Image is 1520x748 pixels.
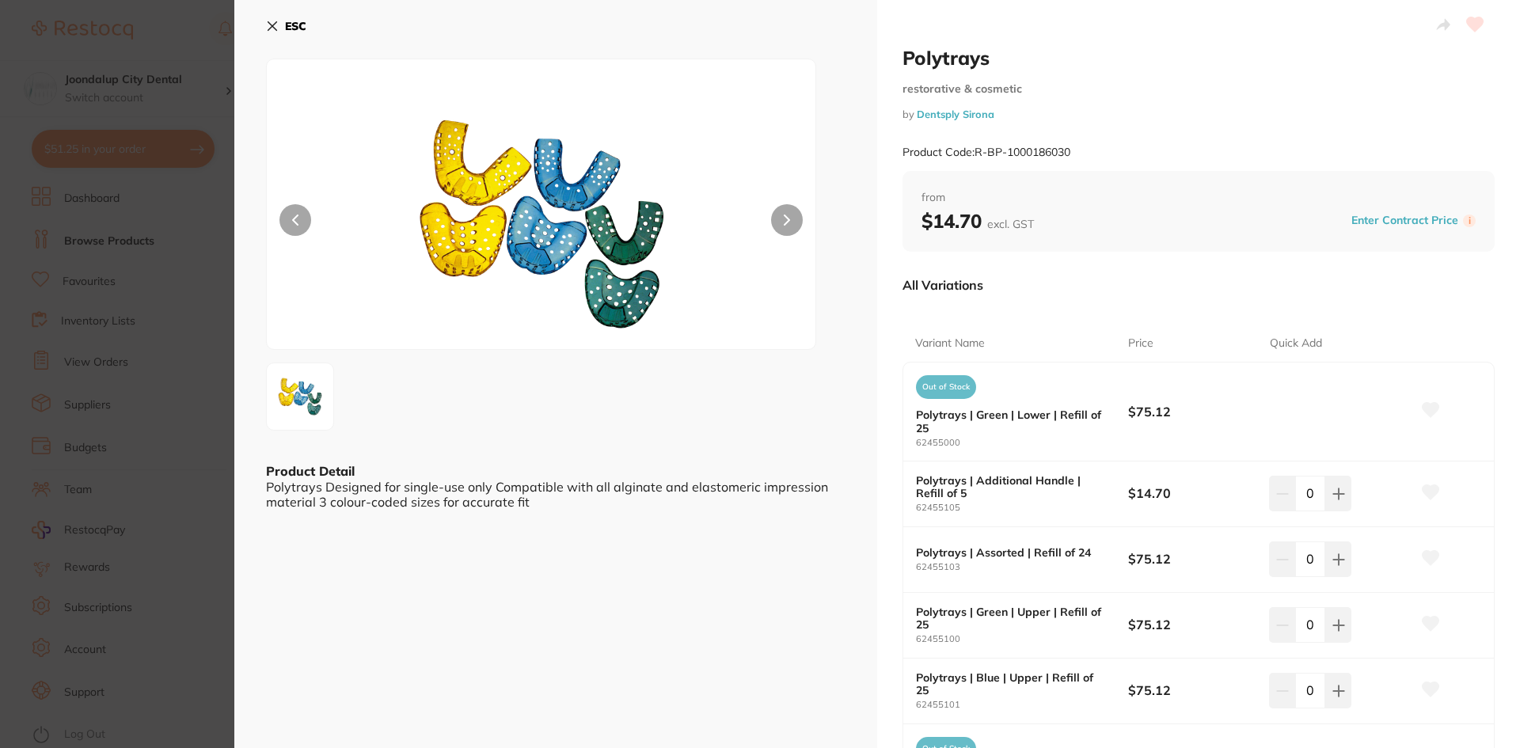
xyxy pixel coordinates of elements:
b: Polytrays | Green | Lower | Refill of 25 [916,408,1107,434]
p: Price [1128,336,1153,351]
img: LnBuZw [377,99,706,349]
b: Polytrays | Green | Upper | Refill of 25 [916,606,1107,631]
small: by [902,108,1495,120]
button: ESC [266,13,306,40]
div: Polytrays Designed for single-use only Compatible with all alginate and elastomeric impression ma... [266,480,845,509]
h2: Polytrays [902,46,1495,70]
small: 62455105 [916,503,1128,513]
p: Variant Name [915,336,985,351]
label: i [1463,215,1476,227]
p: Quick Add [1270,336,1322,351]
b: $75.12 [1128,550,1256,568]
span: from [921,190,1476,206]
p: All Variations [902,277,983,293]
b: Polytrays | Additional Handle | Refill of 5 [916,474,1107,499]
b: $75.12 [1128,403,1256,420]
small: restorative & cosmetic [902,82,1495,96]
a: Dentsply Sirona [917,108,994,120]
span: excl. GST [987,217,1034,231]
small: 62455103 [916,562,1128,572]
b: Polytrays | Blue | Upper | Refill of 25 [916,671,1107,697]
small: 62455000 [916,438,1128,448]
b: Product Detail [266,463,355,479]
small: Product Code: R-BP-1000186030 [902,146,1070,159]
button: Enter Contract Price [1347,213,1463,228]
small: 62455101 [916,700,1128,710]
b: $14.70 [1128,484,1256,502]
b: Polytrays | Assorted | Refill of 24 [916,546,1107,559]
img: LnBuZw [272,368,329,425]
small: 62455100 [916,634,1128,644]
b: ESC [285,19,306,33]
b: $75.12 [1128,616,1256,633]
b: $75.12 [1128,682,1256,699]
b: $14.70 [921,209,1034,233]
span: Out of Stock [916,375,976,399]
